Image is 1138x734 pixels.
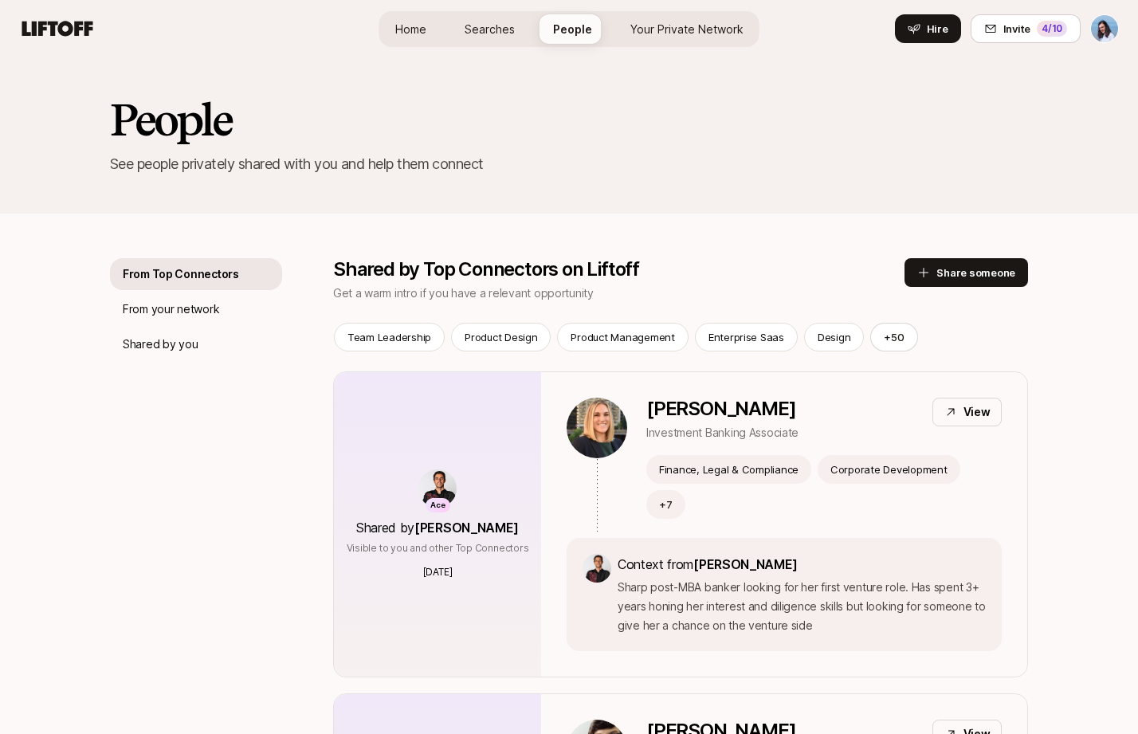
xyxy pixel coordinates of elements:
p: Get a warm intro if you have a relevant opportunity [333,284,905,303]
p: Context from [618,554,986,575]
a: Searches [452,14,528,44]
p: View [963,402,991,422]
p: Design [818,329,850,345]
img: ACg8ocKfD4J6FzG9_HAYQ9B8sLvPSEBLQEDmbHTY_vjoi9sRmV9s2RKt=s160-c [583,554,611,583]
p: Ace [430,499,445,512]
p: Enterprise Saas [708,329,784,345]
p: From your network [123,300,219,319]
p: Product Design [465,329,537,345]
p: Shared by Top Connectors on Liftoff [333,258,905,281]
p: [PERSON_NAME] [646,398,799,420]
p: Product Management [571,329,674,345]
span: Your Private Network [630,21,744,37]
button: Share someone [905,258,1028,287]
a: Your Private Network [618,14,756,44]
p: Finance, Legal & Compliance [659,461,799,477]
span: [PERSON_NAME] [414,520,519,536]
p: Shared by [356,517,519,538]
p: Sharp post-MBA banker looking for her first venture role. Has spent 3+ years honing her interest ... [618,578,986,635]
button: +7 [646,490,685,519]
a: AceShared by[PERSON_NAME]Visible to you and other Top Connectors[DATE][PERSON_NAME]Investment Ban... [333,371,1028,677]
p: [DATE] [423,565,453,579]
button: Dan Tase [1090,14,1119,43]
span: Hire [927,21,948,37]
span: Invite [1003,21,1030,37]
div: 4 /10 [1037,21,1067,37]
button: Hire [895,14,961,43]
a: Home [383,14,439,44]
h2: People [110,96,231,143]
p: Investment Banking Associate [646,423,799,442]
p: Shared by you [123,335,198,354]
a: People [540,14,605,44]
img: 26964379_22cb_4a03_bc52_714bb9ec3ccc.jpg [567,398,627,458]
img: ACg8ocKfD4J6FzG9_HAYQ9B8sLvPSEBLQEDmbHTY_vjoi9sRmV9s2RKt=s160-c [418,469,457,508]
p: From Top Connectors [123,265,239,284]
button: +50 [870,323,917,351]
p: See people privately shared with you and help them connect [110,153,1028,175]
img: Dan Tase [1091,15,1118,42]
button: Invite4/10 [971,14,1081,43]
p: Visible to you and other Top Connectors [347,541,529,555]
span: Home [395,21,426,37]
span: Searches [465,21,515,37]
p: Team Leadership [347,329,431,345]
span: People [553,21,592,37]
p: Corporate Development [830,461,948,477]
span: [PERSON_NAME] [693,556,798,572]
